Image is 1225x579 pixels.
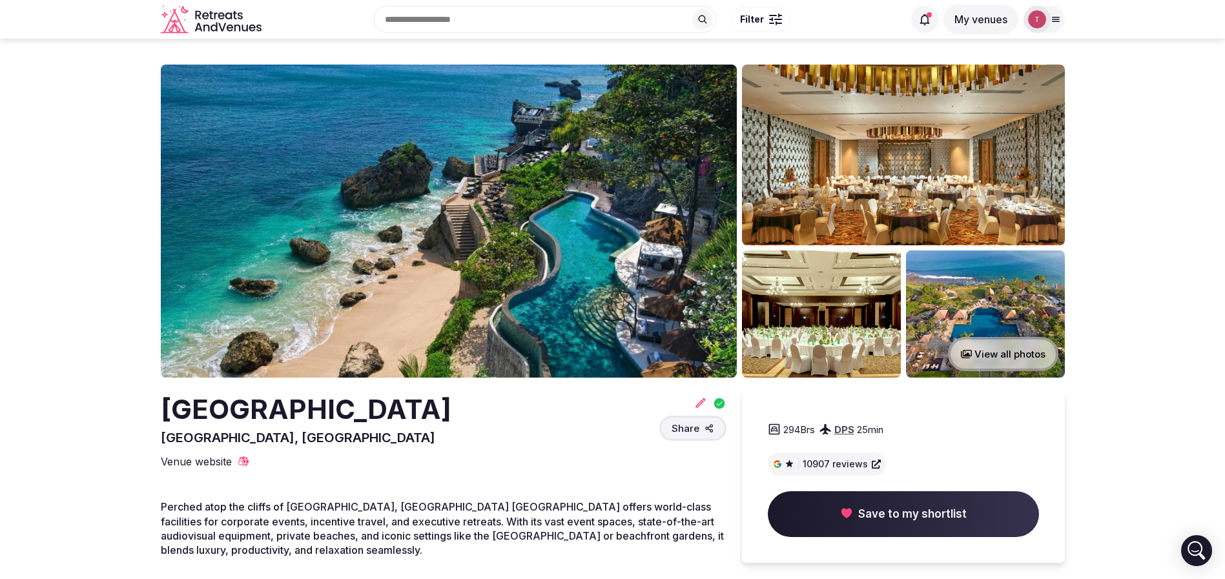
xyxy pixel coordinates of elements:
[783,423,815,436] span: 294 Brs
[161,65,737,378] img: Venue cover photo
[1181,535,1212,566] div: Open Intercom Messenger
[773,458,881,471] a: |10907 reviews
[948,337,1058,371] button: View all photos
[943,5,1018,34] button: My venues
[740,13,764,26] span: Filter
[834,423,854,436] a: DPS
[1028,10,1046,28] img: Thiago Martins
[742,65,1065,245] img: Venue gallery photo
[906,250,1065,378] img: Venue gallery photo
[742,250,901,378] img: Venue gallery photo
[858,507,967,522] span: Save to my shortlist
[943,13,1018,26] a: My venues
[161,430,435,445] span: [GEOGRAPHIC_DATA], [GEOGRAPHIC_DATA]
[161,454,250,469] a: Venue website
[161,454,232,469] span: Venue website
[161,500,724,556] span: Perched atop the cliffs of [GEOGRAPHIC_DATA], [GEOGRAPHIC_DATA] [GEOGRAPHIC_DATA] offers world-cl...
[857,423,883,436] span: 25 min
[732,7,790,32] button: Filter
[797,458,800,471] span: |
[161,5,264,34] svg: Retreats and Venues company logo
[161,5,264,34] a: Visit the homepage
[161,391,451,429] h2: [GEOGRAPHIC_DATA]
[659,416,726,441] button: Share
[672,422,699,435] span: Share
[803,458,868,471] span: 10907 reviews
